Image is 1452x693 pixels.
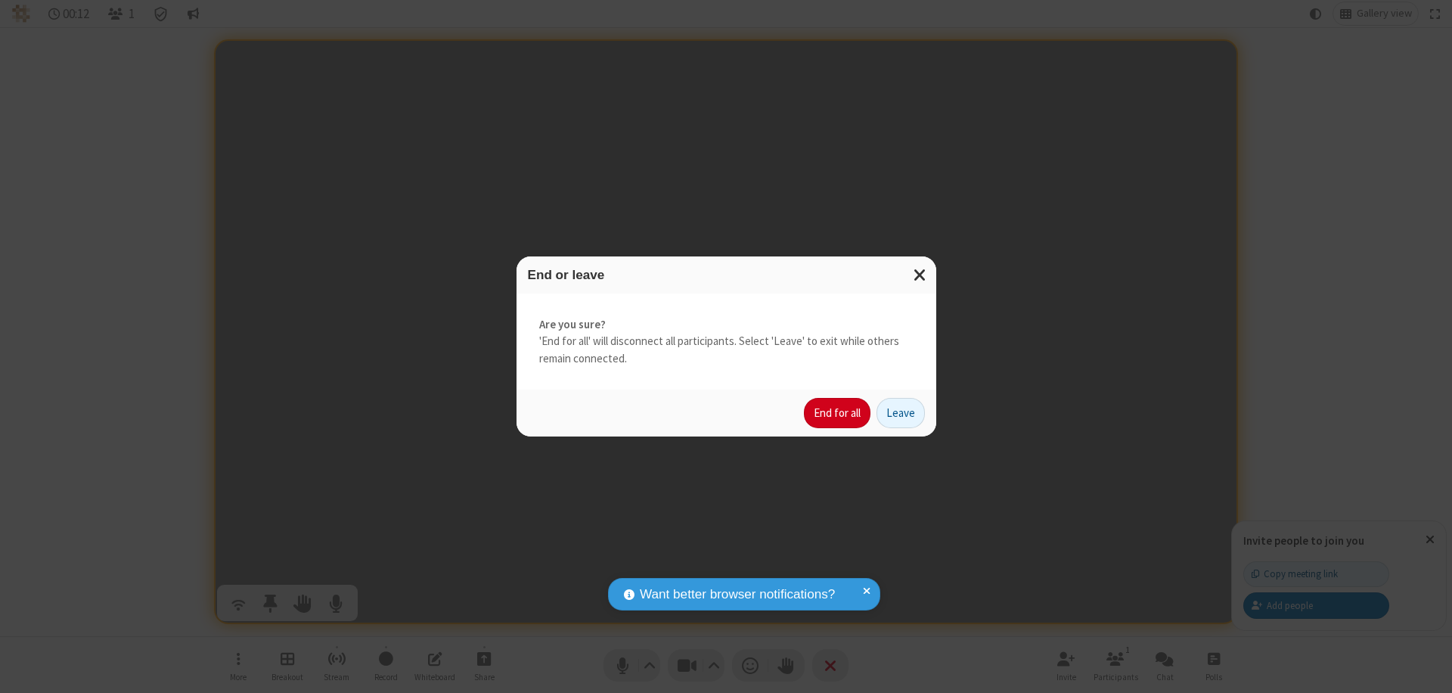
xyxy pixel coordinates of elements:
h3: End or leave [528,268,925,282]
button: End for all [804,398,870,428]
div: 'End for all' will disconnect all participants. Select 'Leave' to exit while others remain connec... [517,294,936,390]
span: Want better browser notifications? [640,585,835,604]
button: Leave [876,398,925,428]
button: Close modal [904,256,936,294]
strong: Are you sure? [539,316,914,334]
